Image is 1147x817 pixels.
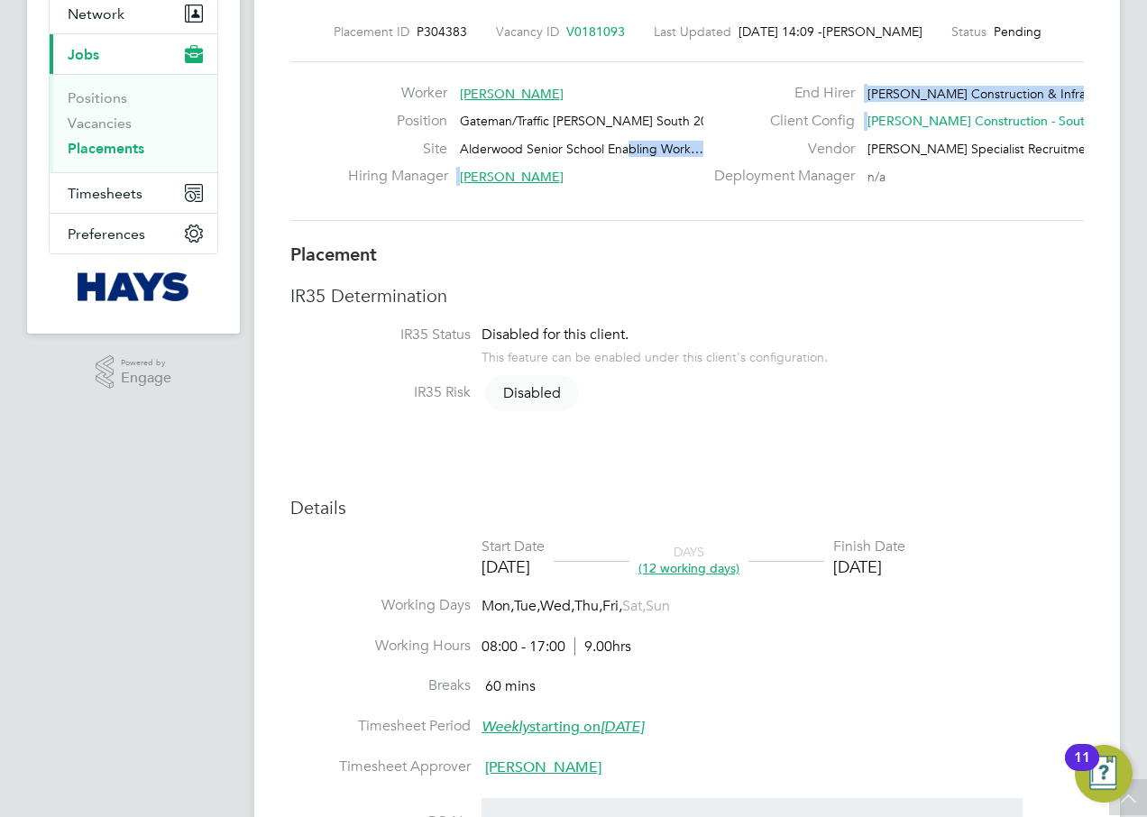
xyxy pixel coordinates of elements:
[496,23,559,40] label: Vacancy ID
[867,113,1092,129] span: [PERSON_NAME] Construction - South
[638,560,739,576] span: (12 working days)
[482,326,629,344] span: Disabled for this client.
[290,676,471,695] label: Breaks
[646,597,670,615] span: Sun
[867,169,885,185] span: n/a
[68,5,124,23] span: Network
[290,383,471,402] label: IR35 Risk
[334,23,409,40] label: Placement ID
[482,638,631,656] div: 08:00 - 17:00
[460,86,564,102] span: [PERSON_NAME]
[290,637,471,656] label: Working Hours
[68,89,127,106] a: Positions
[290,757,471,776] label: Timesheet Approver
[68,225,145,243] span: Preferences
[68,140,144,157] a: Placements
[78,272,190,301] img: hays-logo-retina.png
[739,23,822,40] span: [DATE] 14:09 -
[96,355,172,390] a: Powered byEngage
[574,597,602,615] span: Thu,
[514,597,540,615] span: Tue,
[290,326,471,344] label: IR35 Status
[629,544,748,576] div: DAYS
[121,371,171,386] span: Engage
[290,717,471,736] label: Timesheet Period
[121,355,171,371] span: Powered by
[348,167,447,186] label: Hiring Manager
[68,115,132,132] a: Vacancies
[566,23,625,40] span: V0181093
[867,86,1108,102] span: [PERSON_NAME] Construction & Infrast…
[601,718,644,736] em: [DATE]
[68,46,99,63] span: Jobs
[1074,757,1090,781] div: 11
[290,284,1084,308] h3: IR35 Determination
[50,74,217,172] div: Jobs
[348,112,447,131] label: Position
[540,597,574,615] span: Wed,
[68,185,142,202] span: Timesheets
[485,758,601,776] span: [PERSON_NAME]
[703,167,855,186] label: Deployment Manager
[348,84,447,103] label: Worker
[703,84,855,103] label: End Hirer
[485,375,579,411] span: Disabled
[833,556,905,577] div: [DATE]
[50,214,217,253] button: Preferences
[482,537,545,556] div: Start Date
[602,597,622,615] span: Fri,
[290,243,377,265] b: Placement
[49,272,218,301] a: Go to home page
[622,597,646,615] span: Sat,
[703,140,855,159] label: Vendor
[348,140,447,159] label: Site
[290,596,471,615] label: Working Days
[417,23,467,40] span: P304383
[460,169,564,185] span: [PERSON_NAME]
[482,718,644,736] span: starting on
[951,23,986,40] label: Status
[485,677,536,695] span: 60 mins
[482,556,545,577] div: [DATE]
[654,23,731,40] label: Last Updated
[822,23,922,40] span: [PERSON_NAME]
[867,141,1143,157] span: [PERSON_NAME] Specialist Recruitment Limited
[482,344,828,365] div: This feature can be enabled under this client's configuration.
[703,112,855,131] label: Client Config
[833,537,905,556] div: Finish Date
[50,34,217,74] button: Jobs
[574,638,631,656] span: 9.00hrs
[460,141,703,157] span: Alderwood Senior School Enabling Work…
[290,496,1084,519] h3: Details
[482,597,514,615] span: Mon,
[50,173,217,213] button: Timesheets
[1075,745,1133,803] button: Open Resource Center, 11 new notifications
[994,23,1041,40] span: Pending
[460,113,722,129] span: Gateman/Traffic [PERSON_NAME] South 2025
[482,718,529,736] em: Weekly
